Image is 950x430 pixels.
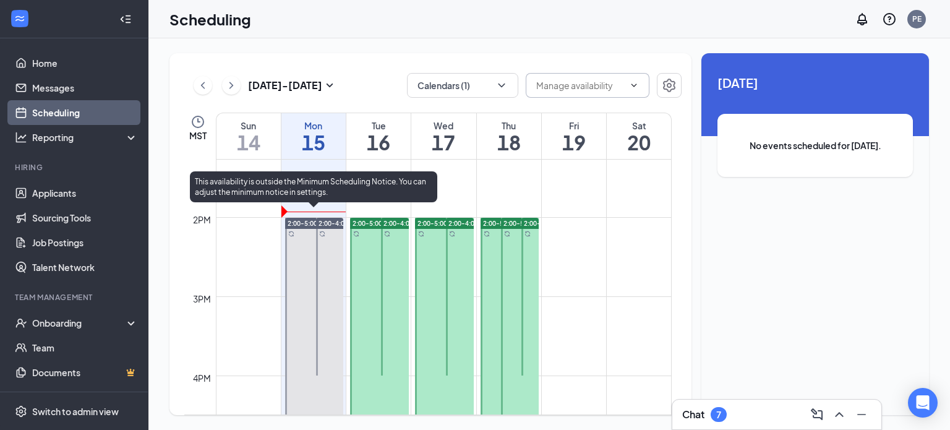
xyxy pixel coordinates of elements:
h1: 16 [346,132,411,153]
a: Messages [32,75,138,100]
svg: Sync [504,231,510,237]
div: Sun [216,119,281,132]
svg: ChevronDown [629,80,639,90]
div: 2pm [190,213,213,226]
svg: Sync [524,231,531,237]
span: 2:00-4:00 PM [524,219,564,228]
a: September 19, 2025 [542,113,606,159]
svg: ComposeMessage [810,407,824,422]
div: PE [912,14,922,24]
a: SurveysCrown [32,385,138,410]
svg: QuestionInfo [882,12,897,27]
h3: Chat [682,408,704,421]
button: ChevronUp [829,405,849,424]
span: 2:00-5:00 PM [288,219,328,228]
a: September 20, 2025 [607,113,671,159]
svg: Sync [288,231,294,237]
svg: ChevronLeft [197,78,209,93]
button: ChevronRight [222,76,241,95]
a: Talent Network [32,255,138,280]
h1: 17 [411,132,476,153]
div: Onboarding [32,317,127,329]
span: MST [189,129,207,142]
svg: Sync [484,231,490,237]
div: Open Intercom Messenger [908,388,938,418]
svg: Sync [418,231,424,237]
svg: UserCheck [15,317,27,329]
div: Mon [281,119,346,132]
div: Wed [411,119,476,132]
div: Reporting [32,131,139,144]
svg: SmallChevronDown [322,78,337,93]
svg: ChevronDown [495,79,508,92]
svg: Analysis [15,131,27,144]
button: Settings [657,73,682,98]
svg: Settings [662,78,677,93]
span: 2:00-4:00 PM [319,219,359,228]
div: This availability is outside the Minimum Scheduling Notice. You can adjust the minimum notice in ... [190,171,437,202]
div: Switch to admin view [32,405,119,418]
div: 7 [716,410,721,420]
a: Scheduling [32,100,138,125]
button: Minimize [852,405,871,424]
svg: Minimize [854,407,869,422]
div: 4pm [190,371,213,385]
span: 2:00-5:00 PM [483,219,523,228]
svg: Settings [15,405,27,418]
div: Hiring [15,162,135,173]
input: Manage availability [536,79,624,92]
a: Applicants [32,181,138,205]
span: 2:00-4:00 PM [448,219,489,228]
a: September 14, 2025 [216,113,281,159]
h1: 20 [607,132,671,153]
div: Team Management [15,292,135,303]
button: Calendars (1)ChevronDown [407,73,518,98]
h3: [DATE] - [DATE] [248,79,322,92]
span: 2:00-5:00 PM [503,219,544,228]
a: Home [32,51,138,75]
a: DocumentsCrown [32,360,138,385]
svg: Notifications [855,12,870,27]
svg: ChevronRight [225,78,237,93]
svg: Sync [384,231,390,237]
a: Job Postings [32,230,138,255]
a: September 18, 2025 [477,113,541,159]
div: Sat [607,119,671,132]
svg: ChevronUp [832,407,847,422]
div: Fri [542,119,606,132]
div: 3pm [190,292,213,306]
h1: 14 [216,132,281,153]
div: Tue [346,119,411,132]
button: ComposeMessage [807,405,827,424]
a: Sourcing Tools [32,205,138,230]
a: Team [32,335,138,360]
span: 2:00-5:00 PM [417,219,458,228]
h1: 15 [281,132,346,153]
a: September 16, 2025 [346,113,411,159]
svg: Sync [449,231,455,237]
svg: Collapse [119,13,132,25]
svg: Sync [319,231,325,237]
button: ChevronLeft [194,76,212,95]
svg: Sync [353,231,359,237]
svg: WorkstreamLogo [14,12,26,25]
span: [DATE] [717,73,913,92]
h1: 19 [542,132,606,153]
span: No events scheduled for [DATE]. [742,139,888,152]
h1: 18 [477,132,541,153]
a: September 15, 2025 [281,113,346,159]
a: September 17, 2025 [411,113,476,159]
span: 2:00-5:00 PM [353,219,393,228]
div: Thu [477,119,541,132]
span: 2:00-4:00 PM [383,219,424,228]
h1: Scheduling [169,9,251,30]
svg: Clock [190,114,205,129]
